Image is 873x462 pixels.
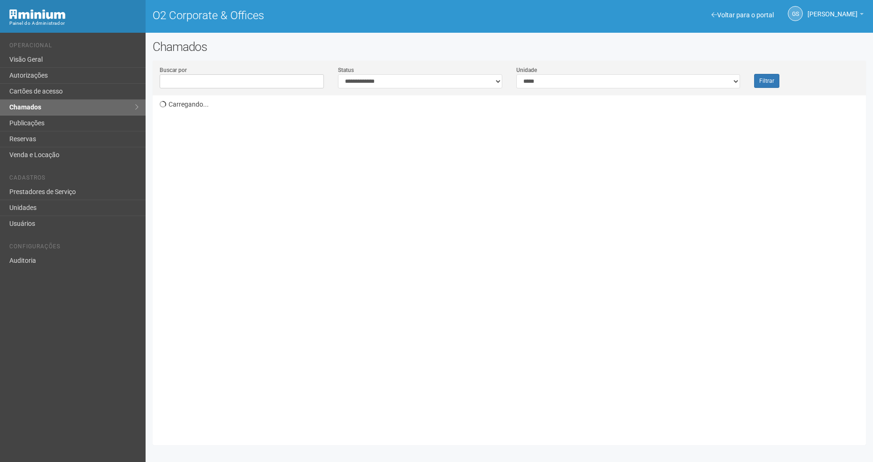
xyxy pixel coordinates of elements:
label: Buscar por [160,66,187,74]
img: Minium [9,9,66,19]
li: Operacional [9,42,139,52]
li: Configurações [9,243,139,253]
div: Painel do Administrador [9,19,139,28]
div: Carregando... [160,95,866,438]
label: Status [338,66,354,74]
h2: Chamados [153,40,866,54]
a: GS [788,6,803,21]
a: [PERSON_NAME] [807,12,864,19]
h1: O2 Corporate & Offices [153,9,502,22]
li: Cadastros [9,174,139,184]
button: Filtrar [754,74,779,88]
span: Gabriela Souza [807,1,858,18]
a: Voltar para o portal [712,11,774,19]
label: Unidade [516,66,537,74]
